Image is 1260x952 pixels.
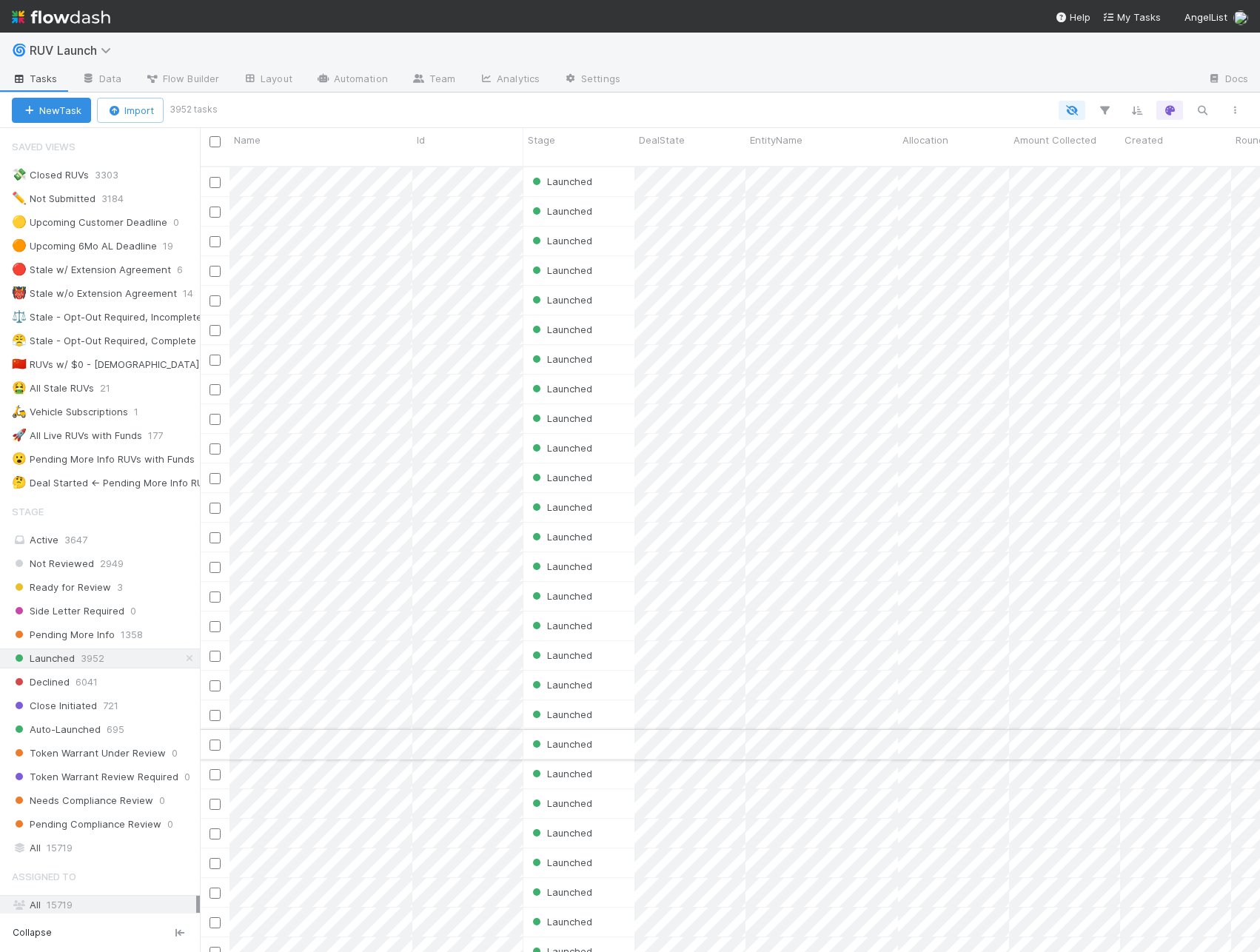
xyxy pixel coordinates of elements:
[529,766,592,781] div: Launched
[70,68,133,92] a: Data
[12,358,27,370] span: 🇨🇳
[529,531,592,543] span: Launched
[12,744,166,762] span: Token Warrant Under Review
[12,284,177,303] div: Stale w/o Extension Agreement
[210,177,221,188] input: Toggle Row Selected
[529,768,592,780] span: Launched
[145,71,219,86] span: Flow Builder
[159,791,165,810] span: 0
[529,442,592,454] span: Launched
[12,132,76,161] span: Saved Views
[1184,11,1227,23] span: AngelList
[529,797,592,809] span: Launched
[210,443,221,455] input: Toggle Row Selected
[750,133,802,147] span: EntityName
[12,239,27,252] span: 🟠
[81,649,104,668] span: 3952
[529,738,592,750] span: Launched
[12,839,196,857] div: All
[167,815,173,834] span: 0
[12,791,153,810] span: Needs Compliance Review
[529,796,592,811] div: Launched
[210,384,221,395] input: Toggle Row Selected
[12,213,167,232] div: Upcoming Customer Deadline
[210,680,221,691] input: Toggle Row Selected
[12,626,115,644] span: Pending More Info
[12,578,111,597] span: Ready for Review
[529,292,592,307] div: Launched
[210,266,221,277] input: Toggle Row Selected
[12,426,142,445] div: All Live RUVs with Funds
[210,503,221,514] input: Toggle Row Selected
[121,626,143,644] span: 1358
[170,103,218,116] small: 3952 tasks
[12,4,110,30] img: logo-inverted-e16ddd16eac7371096b0.svg
[529,470,592,485] div: Launched
[529,559,592,574] div: Launched
[13,926,52,939] span: Collapse
[12,332,196,350] div: Stale - Opt-Out Required, Complete
[529,590,592,602] span: Launched
[12,720,101,739] span: Auto-Launched
[467,68,552,92] a: Analytics
[210,888,221,899] input: Toggle Row Selected
[103,697,118,715] span: 721
[12,379,94,398] div: All Stale RUVs
[210,473,221,484] input: Toggle Row Selected
[529,383,592,395] span: Launched
[234,133,261,147] span: Name
[12,429,27,441] span: 🚀
[529,411,592,426] div: Launched
[529,264,592,276] span: Launched
[177,261,198,279] span: 6
[30,43,118,58] span: RUV Launch
[1102,11,1161,23] span: My Tasks
[210,769,221,780] input: Toggle Row Selected
[529,353,592,365] span: Launched
[529,679,592,691] span: Launched
[529,440,592,455] div: Launched
[184,768,190,786] span: 0
[12,334,27,346] span: 😤
[12,673,70,691] span: Declined
[12,381,27,394] span: 🤮
[12,263,27,275] span: 🔴
[210,858,221,869] input: Toggle Row Selected
[529,560,592,572] span: Launched
[12,474,215,492] div: Deal Started <- Pending More Info RUVs
[529,886,592,898] span: Launched
[529,825,592,840] div: Launched
[97,98,164,123] button: Import
[231,68,304,92] a: Layout
[529,708,592,720] span: Launched
[12,168,27,181] span: 💸
[902,133,948,147] span: Allocation
[210,236,221,247] input: Toggle Row Selected
[529,233,592,248] div: Launched
[12,403,128,421] div: Vehicle Subscriptions
[47,839,73,857] span: 15719
[101,190,138,208] span: 3184
[12,497,44,526] span: Stage
[528,133,555,147] span: Stage
[12,98,91,123] button: NewTask
[210,355,221,366] input: Toggle Row Selected
[1055,10,1090,24] div: Help
[12,602,124,620] span: Side Letter Required
[529,916,592,928] span: Launched
[76,673,98,691] span: 6041
[529,648,592,663] div: Launched
[12,476,27,489] span: 🤔
[133,68,231,92] a: Flow Builder
[529,204,592,218] div: Launched
[148,426,178,445] span: 177
[210,532,221,543] input: Toggle Row Selected
[529,500,592,514] div: Launched
[12,261,171,279] div: Stale w/ Extension Agreement
[210,591,221,603] input: Toggle Row Selected
[64,534,87,546] span: 3647
[529,707,592,722] div: Launched
[95,166,133,184] span: 3303
[12,896,196,914] div: All
[529,885,592,899] div: Launched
